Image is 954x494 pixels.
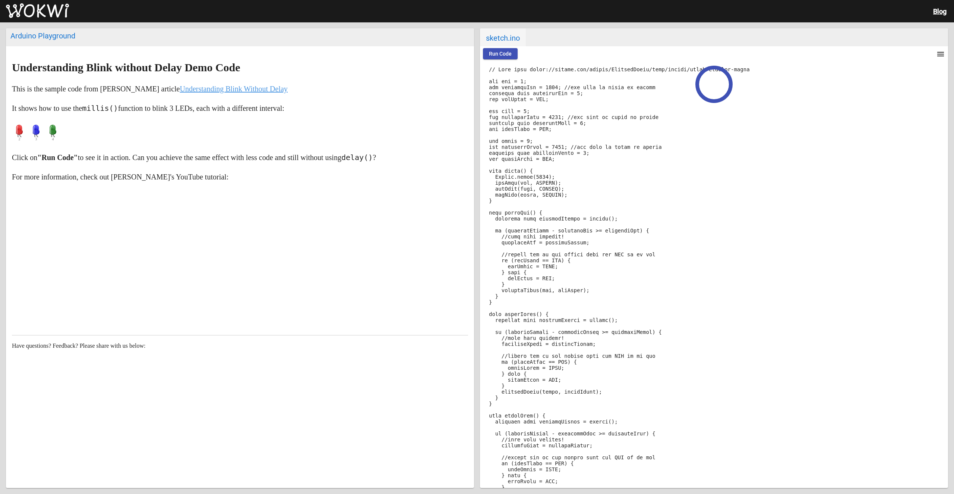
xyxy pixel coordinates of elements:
[12,102,468,114] p: It shows how to use the function to blink 3 LEDs, each with a different interval:
[489,51,512,57] span: Run Code
[37,153,78,162] strong: "Run Code"
[10,31,470,40] div: Arduino Playground
[6,3,69,18] img: Wokwi
[933,7,947,15] a: Blog
[12,83,468,95] p: This is the sample code from [PERSON_NAME] article
[180,85,287,93] a: Understanding Blink Without Delay
[12,343,146,349] span: Have questions? Feedback? Please share with us below:
[483,48,518,59] button: Run Code
[341,153,373,162] code: delay()
[12,151,468,163] p: Click on to see it in action. Can you achieve the same effect with less code and still without us...
[480,28,526,46] span: sketch.ino
[12,62,468,74] h1: Understanding Blink without Delay Demo Code
[82,104,118,113] code: millis()
[12,171,468,183] p: For more information, check out [PERSON_NAME]'s YouTube tutorial:
[936,50,945,59] mat-icon: menu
